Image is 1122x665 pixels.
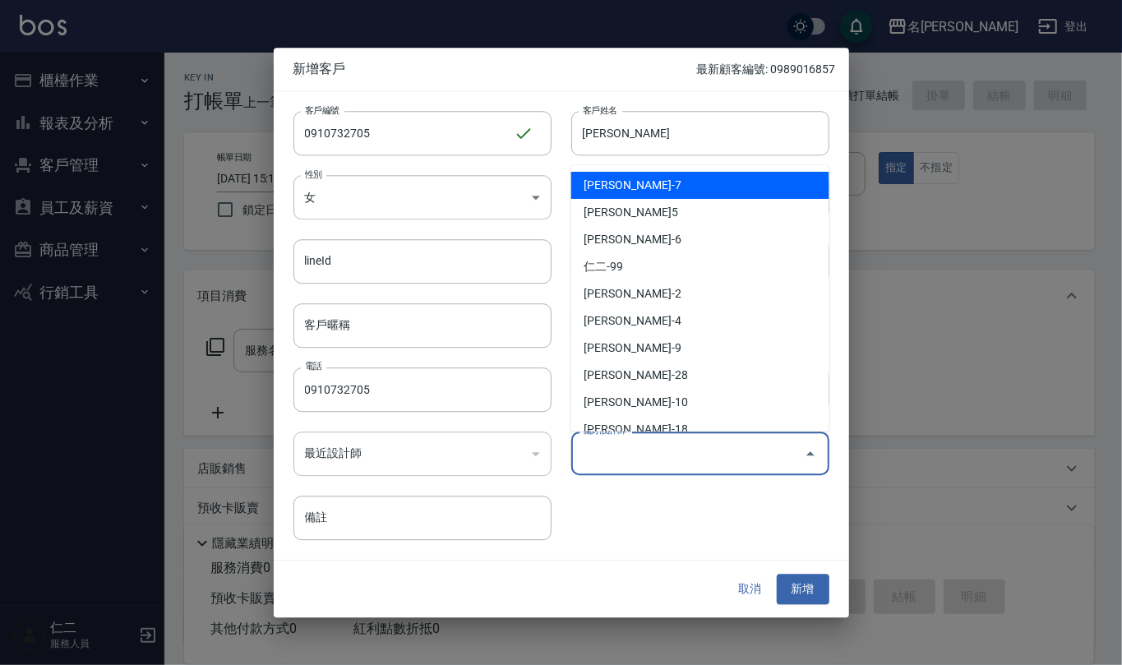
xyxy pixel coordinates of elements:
[305,360,322,372] label: 電話
[571,199,829,226] li: [PERSON_NAME]5
[305,104,339,116] label: 客戶編號
[777,575,829,605] button: 新增
[571,362,829,389] li: [PERSON_NAME]-28
[571,280,829,307] li: [PERSON_NAME]-2
[696,61,835,78] p: 最新顧客編號: 0989016857
[293,61,697,77] span: 新增客戶
[571,253,829,280] li: 仁二-99
[571,307,829,335] li: [PERSON_NAME]-4
[305,168,322,180] label: 性別
[571,389,829,416] li: [PERSON_NAME]-10
[571,172,829,199] li: [PERSON_NAME]-7
[571,335,829,362] li: [PERSON_NAME]-9
[293,175,552,219] div: 女
[571,416,829,443] li: [PERSON_NAME]-18
[571,226,829,253] li: [PERSON_NAME]-6
[724,575,777,605] button: 取消
[797,441,824,467] button: Close
[583,104,617,116] label: 客戶姓名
